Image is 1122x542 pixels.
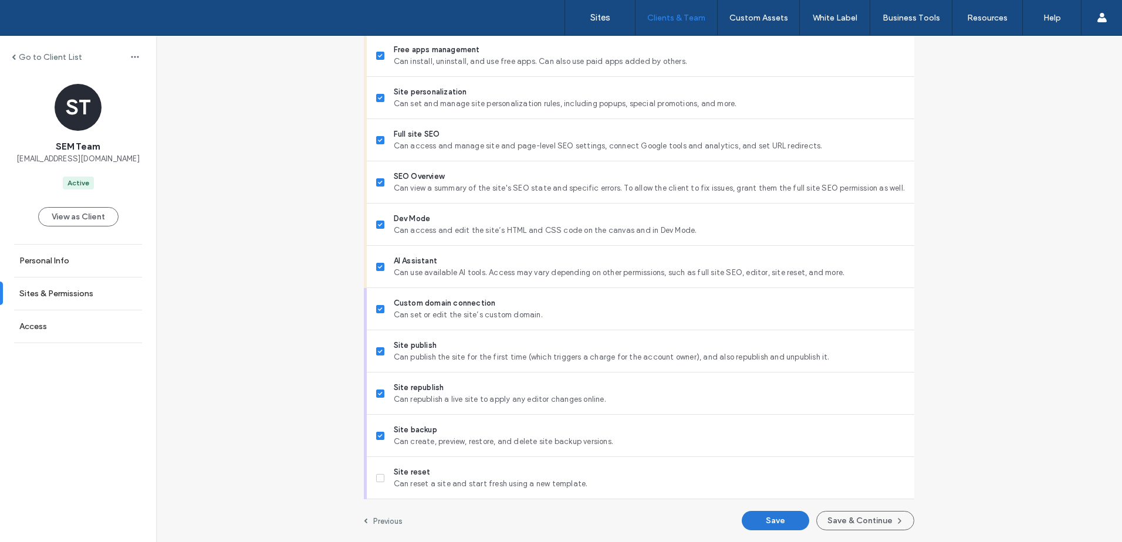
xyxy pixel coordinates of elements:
span: Site backup [394,424,905,436]
span: Can install, uninstall, and use free apps. Can also use paid apps added by others. [394,56,905,67]
span: Site republish [394,382,905,394]
label: Previous [373,517,403,526]
label: Sites & Permissions [19,289,93,299]
a: Previous [364,516,403,526]
span: Can access and manage site and page-level SEO settings, connect Google tools and analytics, and s... [394,140,905,152]
span: Can use available AI tools. Access may vary depending on other permissions, such as full site SEO... [394,267,905,279]
span: Can republish a live site to apply any editor changes online. [394,394,905,405]
span: Free apps management [394,44,905,56]
span: Can set or edit the site’s custom domain. [394,309,905,321]
span: Can view a summary of the site's SEO state and specific errors. To allow the client to fix issues... [394,182,905,194]
span: Can access and edit the site’s HTML and CSS code on the canvas and in Dev Mode. [394,225,905,236]
label: Go to Client List [19,52,82,62]
button: Save [742,511,809,530]
span: Can set and manage site personalization rules, including popups, special promotions, and more. [394,98,905,110]
span: Full site SEO [394,128,905,140]
span: Site personalization [394,86,905,98]
button: Save & Continue [816,511,914,530]
label: White Label [813,13,857,23]
span: Site reset [394,466,905,478]
span: Can publish the site for the first time (which triggers a charge for the account owner), and also... [394,351,905,363]
label: Help [1043,13,1061,23]
label: Resources [967,13,1008,23]
span: [EMAIL_ADDRESS][DOMAIN_NAME] [16,153,140,165]
label: Custom Assets [729,13,788,23]
label: Sites [590,12,610,23]
div: ST [55,84,102,131]
span: Custom domain connection [394,297,905,309]
label: Business Tools [883,13,940,23]
label: Clients & Team [647,13,705,23]
span: SEO Overview [394,171,905,182]
span: Site publish [394,340,905,351]
span: AI Assistant [394,255,905,267]
span: Dev Mode [394,213,905,225]
div: Active [67,178,89,188]
label: Personal Info [19,256,69,266]
span: Help [26,8,50,19]
span: SEM Team [56,140,100,153]
span: Can reset a site and start fresh using a new template. [394,478,905,490]
label: Access [19,321,47,331]
span: Can create, preview, restore, and delete site backup versions. [394,436,905,448]
button: View as Client [38,207,119,226]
